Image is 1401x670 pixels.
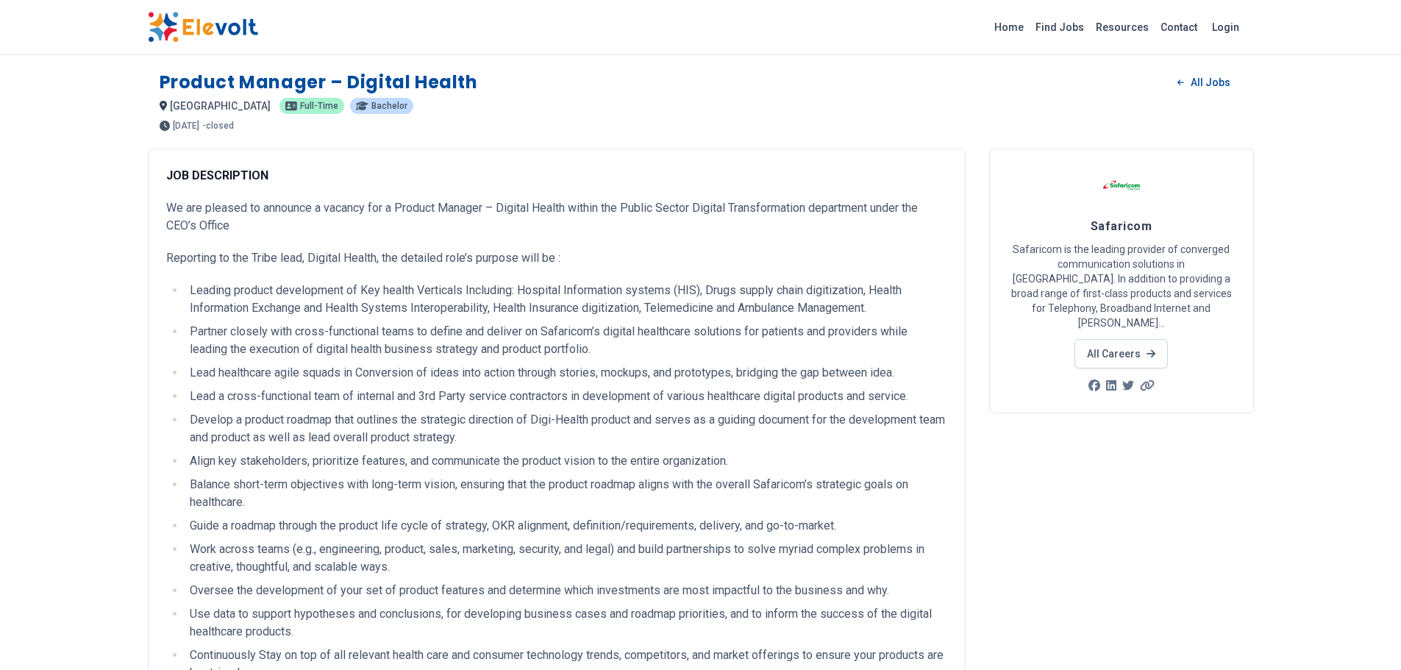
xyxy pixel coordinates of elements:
li: Balance short-term objectives with long-term vision, ensuring that the product roadmap aligns wit... [185,476,947,511]
li: Align key stakeholders, prioritize features, and communicate the product vision to the entire org... [185,452,947,470]
h1: Product Manager – Digital Health [160,71,478,94]
img: Safaricom [1103,167,1140,204]
img: Elevolt [148,12,258,43]
li: Use data to support hypotheses and conclusions, for developing business cases and roadmap priorit... [185,605,947,641]
a: All Jobs [1166,71,1241,93]
a: Resources [1090,15,1155,39]
li: Develop a product roadmap that outlines the strategic direction of Digi-Health product and serves... [185,411,947,446]
span: Bachelor [371,101,407,110]
p: We are pleased to announce a vacancy for a Product Manager – Digital Health within the Public Sec... [166,199,947,235]
p: Safaricom is the leading provider of converged communication solutions in [GEOGRAPHIC_DATA]. In a... [1008,242,1236,330]
li: Partner closely with cross-functional teams to define and deliver on Safaricom’s digital healthca... [185,323,947,358]
a: Login [1203,13,1248,42]
li: Work across teams (e.g., engineering, product, sales, marketing, security, and legal) and build p... [185,541,947,576]
span: Safaricom [1091,219,1152,233]
li: Oversee the development of your set of product features and determine which investments are most ... [185,582,947,599]
strong: JOB DESCRIPTION [166,168,268,182]
li: Leading product development of Key health Verticals Including: Hospital Information systems (HIS)... [185,282,947,317]
p: - closed [202,121,234,130]
li: Lead healthcare agile squads in Conversion of ideas into action through stories, mockups, and pro... [185,364,947,382]
a: Home [988,15,1030,39]
a: Contact [1155,15,1203,39]
span: Full-time [300,101,338,110]
a: Find Jobs [1030,15,1090,39]
li: Lead a cross-functional team of internal and 3rd Party service contractors in development of vari... [185,388,947,405]
li: Guide a roadmap through the product life cycle of strategy, OKR alignment, definition/requirement... [185,517,947,535]
span: [GEOGRAPHIC_DATA] [170,100,271,112]
a: All Careers [1074,339,1168,368]
p: Reporting to the Tribe lead, Digital Health, the detailed role’s purpose will be : [166,249,947,267]
span: [DATE] [173,121,199,130]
